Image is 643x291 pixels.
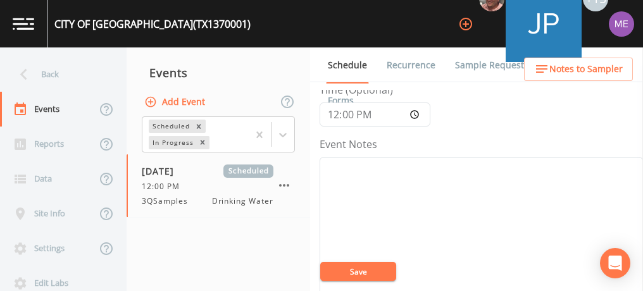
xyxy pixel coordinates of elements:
[192,120,206,133] div: Remove Scheduled
[546,47,600,83] a: COC Details
[142,195,196,207] span: 3QSamples
[223,164,273,178] span: Scheduled
[609,11,634,37] img: d4d65db7c401dd99d63b7ad86343d265
[385,47,437,83] a: Recurrence
[142,181,187,192] span: 12:00 PM
[524,58,633,81] button: Notes to Sampler
[127,57,310,89] div: Events
[326,47,369,84] a: Schedule
[320,262,396,281] button: Save
[326,83,356,118] a: Forms
[549,61,623,77] span: Notes to Sampler
[149,136,196,149] div: In Progress
[54,16,251,32] div: CITY OF [GEOGRAPHIC_DATA] (TX1370001)
[212,195,273,207] span: Drinking Water
[13,18,34,30] img: logo
[142,90,210,114] button: Add Event
[320,137,377,152] label: Event Notes
[196,136,209,149] div: Remove In Progress
[600,248,630,278] div: Open Intercom Messenger
[320,82,393,97] label: Time (Optional)
[149,120,192,133] div: Scheduled
[142,164,183,178] span: [DATE]
[127,154,310,218] a: [DATE]Scheduled12:00 PM3QSamplesDrinking Water
[453,47,530,83] a: Sample Requests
